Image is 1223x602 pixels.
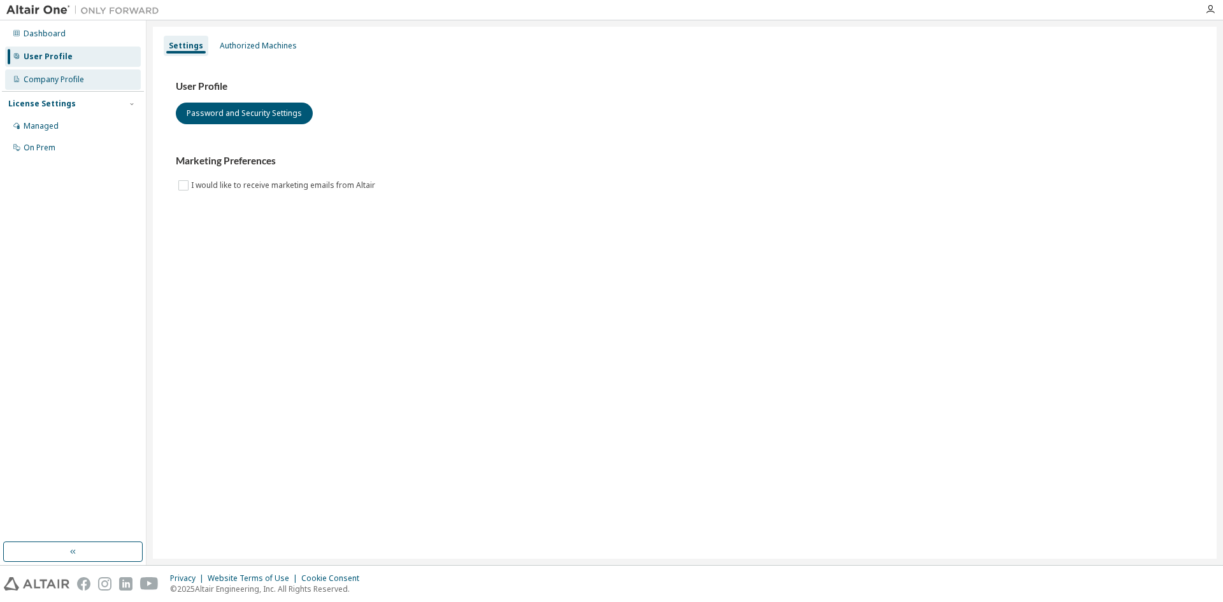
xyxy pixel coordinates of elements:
img: linkedin.svg [119,577,132,591]
img: youtube.svg [140,577,159,591]
div: Company Profile [24,75,84,85]
button: Password and Security Settings [176,103,313,124]
img: instagram.svg [98,577,111,591]
div: License Settings [8,99,76,109]
div: Authorized Machines [220,41,297,51]
div: Website Terms of Use [208,573,301,584]
h3: User Profile [176,80,1194,93]
img: Altair One [6,4,166,17]
label: I would like to receive marketing emails from Altair [191,178,378,193]
div: On Prem [24,143,55,153]
div: Privacy [170,573,208,584]
img: facebook.svg [77,577,90,591]
div: Dashboard [24,29,66,39]
img: altair_logo.svg [4,577,69,591]
p: © 2025 Altair Engineering, Inc. All Rights Reserved. [170,584,367,594]
div: Managed [24,121,59,131]
div: User Profile [24,52,73,62]
h3: Marketing Preferences [176,155,1194,168]
div: Cookie Consent [301,573,367,584]
div: Settings [169,41,203,51]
